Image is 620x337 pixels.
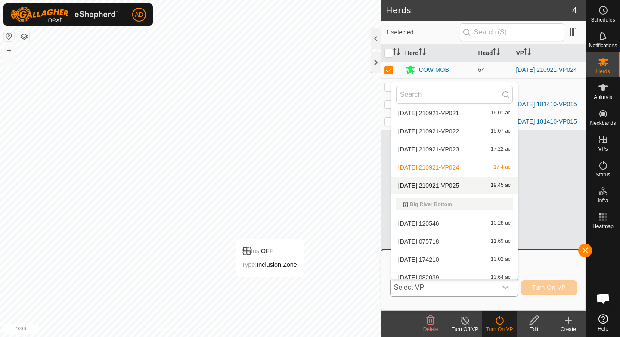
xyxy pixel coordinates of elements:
span: 15.07 ac [491,128,511,134]
th: VP [512,45,586,62]
li: 2025-06-23 174210 [391,251,518,268]
div: Big River Bottom [403,202,506,207]
div: Edit [517,325,551,333]
span: VPs [598,146,608,151]
span: 4 [572,4,577,17]
span: Notifications [589,43,617,48]
span: [DATE] 210921-VP025 [398,182,459,189]
input: Search (S) [460,23,564,41]
span: [DATE] 075718 [398,238,439,244]
td: - [512,78,586,96]
span: [DATE] 210921-VP022 [398,128,459,134]
li: 2025-06-24 082039 [391,269,518,286]
li: 2025-08-14 210921-VP022 [391,123,518,140]
span: [DATE] 174210 [398,257,439,263]
h2: Herds [386,5,572,15]
a: [DATE] 181410-VP015 [516,101,577,108]
button: Map Layers [19,31,29,42]
span: [DATE] 210921-VP024 [398,164,459,170]
span: 1 selected [386,28,460,37]
div: Create [551,325,586,333]
span: [DATE] 082039 [398,275,439,281]
span: [DATE] 210921-VP023 [398,146,459,152]
span: Animals [594,95,612,100]
span: Status [595,172,610,177]
div: OFF [242,246,297,256]
li: 2025-08-14 210921-VP023 [391,141,518,158]
span: Delete [423,326,438,332]
a: Help [586,311,620,335]
span: Infra [598,198,608,203]
span: [DATE] 210921-VP021 [398,110,459,116]
a: Privacy Policy [156,326,189,334]
input: Search [396,86,513,104]
button: Turn On VP [521,280,577,295]
li: 2025-06-23 075718 [391,233,518,250]
span: 17.4 ac [493,164,510,170]
span: Herds [596,69,610,74]
a: [DATE] 210921-VP024 [516,66,577,73]
img: Gallagher Logo [10,7,118,22]
button: – [4,56,14,67]
p-sorticon: Activate to sort [524,49,531,56]
span: Help [598,326,608,331]
div: Turn On VP [482,325,517,333]
span: Turn On VP [532,284,566,291]
th: Head [474,45,512,62]
a: [DATE] 181410-VP015 [516,118,577,125]
a: Contact Us [199,326,224,334]
div: Inclusion Zone [242,260,297,270]
span: 10.28 ac [491,220,511,226]
span: 16.01 ac [491,110,511,116]
div: dropdown trigger [497,279,514,296]
li: 2025-08-14 210921-VP021 [391,105,518,122]
p-sorticon: Activate to sort [393,49,400,56]
p-sorticon: Activate to sort [493,49,500,56]
li: 2025-08-14 210921-VP024 [391,159,518,176]
button: Reset Map [4,31,14,41]
label: Type: [242,261,257,268]
span: Select VP [391,279,497,296]
span: Heatmap [592,224,614,229]
li: 2025-08-14 210921-VP025 [391,177,518,194]
p-sorticon: Activate to sort [419,49,426,56]
button: + [4,45,14,56]
span: 17.22 ac [491,146,511,152]
span: 11.69 ac [491,238,511,244]
span: Schedules [591,17,615,22]
span: [DATE] 120546 [398,220,439,226]
a: Open chat [590,285,616,311]
th: Herd [402,45,475,62]
span: 64 [478,66,485,73]
span: 13.64 ac [491,275,511,281]
span: 19.45 ac [491,182,511,189]
span: AD [135,10,143,19]
span: Neckbands [590,121,616,126]
div: COW MOB [419,65,449,74]
span: 13.02 ac [491,257,511,263]
li: 2025-06-22 120546 [391,215,518,232]
div: Turn Off VP [448,325,482,333]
